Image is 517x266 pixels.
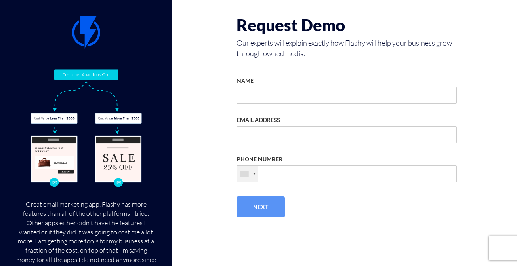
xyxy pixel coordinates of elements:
[237,155,282,163] label: PHONE NUMBER
[237,116,280,124] label: EMAIL ADDRESS
[237,16,457,34] h1: Request Demo
[237,38,457,59] span: Our experts will explain exactly how Flashy will help your business grow through owned media.
[237,196,285,217] button: Next
[30,69,142,188] img: Flashy
[237,77,254,85] label: NAME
